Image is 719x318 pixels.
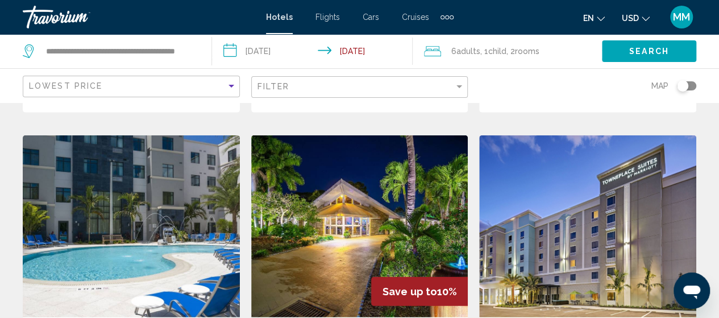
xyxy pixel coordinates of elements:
iframe: Button to launch messaging window [674,272,710,309]
span: Filter [257,82,290,91]
span: Map [651,78,668,94]
a: Travorium [23,6,255,28]
a: Hotels [266,13,293,22]
img: Hotel image [23,135,240,317]
button: Check-in date: Aug 29, 2025 Check-out date: Sep 1, 2025 [212,34,413,68]
button: Travelers: 6 adults, 1 child [413,34,602,68]
a: Cars [363,13,379,22]
button: Toggle map [668,81,696,91]
button: Extra navigation items [440,8,454,26]
img: Hotel image [251,135,468,317]
span: 6 [451,43,480,59]
span: rooms [515,47,539,56]
span: MM [673,11,690,23]
span: Search [629,47,669,56]
button: Change language [583,10,605,26]
span: Child [488,47,506,56]
div: 10% [371,277,468,306]
span: Save up to [383,286,437,298]
button: User Menu [667,5,696,29]
span: USD [622,14,639,23]
span: , 2 [506,43,539,59]
span: en [583,14,594,23]
span: Adults [456,47,480,56]
img: Hotel image [479,135,696,317]
span: Lowest Price [29,81,102,90]
a: Cruises [402,13,429,22]
a: Flights [315,13,340,22]
button: Search [602,40,696,61]
button: Filter [251,76,468,99]
span: , 1 [480,43,506,59]
mat-select: Sort by [29,82,236,92]
button: Change currency [622,10,650,26]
